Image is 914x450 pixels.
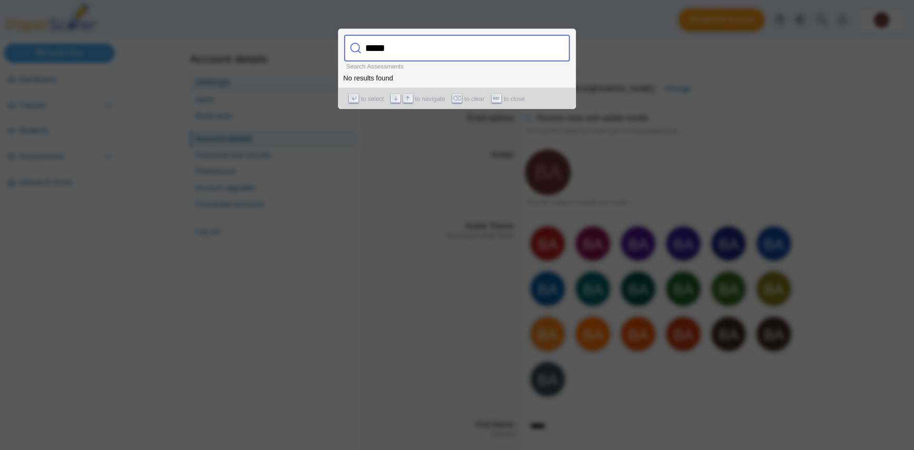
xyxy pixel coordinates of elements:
span: to clear [464,94,484,104]
li: Search Assessments [346,62,404,71]
span: to navigate [415,94,445,104]
svg: Arrow up [404,95,411,102]
span: to close [504,94,525,104]
svg: Escape key [493,95,500,102]
svg: Enter key [350,95,358,102]
div: No results found [343,73,572,83]
span: ⌫ [452,94,462,103]
span: to select [361,94,384,104]
svg: Arrow down [392,95,399,102]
